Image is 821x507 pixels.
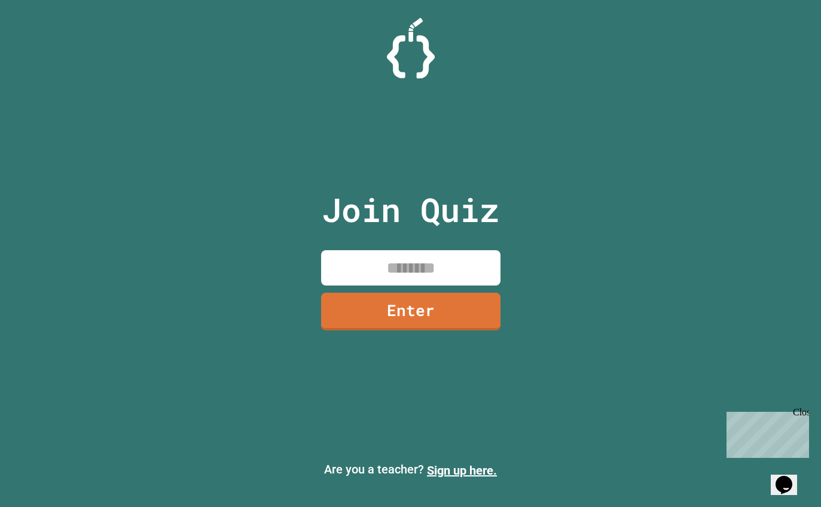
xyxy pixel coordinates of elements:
img: Logo.svg [387,18,435,78]
p: Join Quiz [322,185,499,235]
iframe: chat widget [771,459,809,495]
iframe: chat widget [722,407,809,458]
p: Are you a teacher? [10,460,811,479]
a: Sign up here. [427,463,497,478]
div: Chat with us now!Close [5,5,83,76]
a: Enter [321,293,500,330]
